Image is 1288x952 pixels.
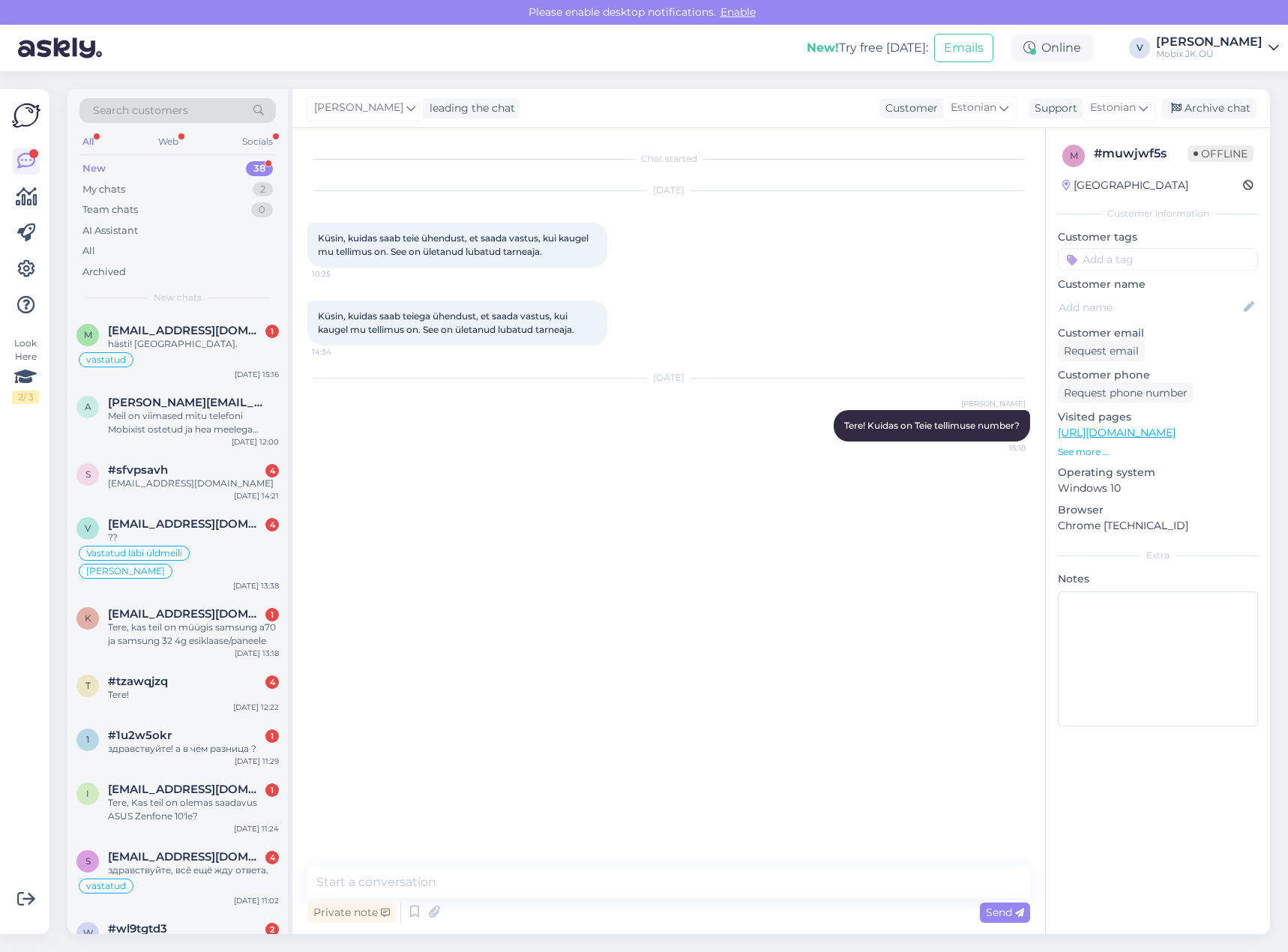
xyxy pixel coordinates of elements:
[108,607,264,621] span: kleinmerli@gmail.com
[12,391,39,404] div: 2 / 3
[1058,426,1176,439] a: [URL][DOMAIN_NAME]
[235,756,279,767] div: [DATE] 11:29
[1058,383,1194,403] div: Request phone number
[1058,502,1258,518] p: Browser
[12,101,40,130] img: Askly Logo
[84,329,92,340] span: m
[232,436,279,448] div: [DATE] 12:00
[82,265,126,280] div: Archived
[424,100,515,116] div: leading the chat
[1188,145,1254,162] span: Offline
[108,517,264,531] span: vuqarqasimov@gmail.com
[86,567,165,576] span: [PERSON_NAME]
[1058,341,1145,361] div: Request email
[1058,277,1258,292] p: Customer name
[951,100,996,116] span: Estonian
[253,182,273,197] div: 2
[239,132,276,151] div: Socials
[1156,36,1263,48] div: [PERSON_NAME]
[108,850,264,864] span: svetlana_shupenko@mail.ru
[86,549,182,558] span: Vastatud läbi üldmeili
[85,855,91,867] span: s
[155,132,181,151] div: Web
[265,464,279,477] div: 4
[265,325,279,338] div: 1
[233,580,279,591] div: [DATE] 13:38
[108,742,279,756] div: здравствуйте! а в чем разница ?
[1090,100,1136,116] span: Estonian
[1058,248,1258,271] input: Add a tag
[108,729,172,742] span: #1u2w5okr
[93,103,188,118] span: Search customers
[986,906,1024,919] span: Send
[265,783,279,797] div: 1
[318,232,591,257] span: Küsin, kuidas saab teie ühendust, et saada vastus, kui kaugel mu tellimus on. See on ületanud lub...
[1058,229,1258,245] p: Customer tags
[246,161,273,176] div: 38
[1058,518,1258,534] p: Chrome [TECHNICAL_ID]
[265,675,279,689] div: 4
[807,39,928,57] div: Try free [DATE]:
[83,927,93,939] span: w
[108,864,279,877] div: здравствуйте, всё ещё жду ответа.
[234,490,279,501] div: [DATE] 14:21
[879,100,938,116] div: Customer
[318,310,574,335] span: Küsin, kuidas saab teiega ühendust, et saada vastus, kui kaugel mu tellimus on. See on ületanud l...
[86,355,126,364] span: vastatud
[1156,36,1279,60] a: [PERSON_NAME]Mobix JK OÜ
[961,398,1026,409] span: [PERSON_NAME]
[85,612,91,624] span: k
[108,409,279,436] div: Meil on viimased mitu telefoni Mobixist ostetud ja hea meelega jätkaks seda trendi.
[85,469,91,480] span: s
[307,184,1030,197] div: [DATE]
[154,291,202,304] span: New chats
[82,244,95,259] div: All
[235,369,279,380] div: [DATE] 15:16
[108,922,167,936] span: #wl9tgtd3
[1094,145,1188,163] div: # muwjwf5s
[1058,207,1258,220] div: Customer information
[265,608,279,621] div: 1
[1156,48,1263,60] div: Mobix JK OÜ
[807,40,839,55] b: New!
[108,463,168,477] span: #sfvpsavh
[233,702,279,713] div: [DATE] 12:22
[82,182,125,197] div: My chats
[108,783,264,796] span: indrek.kiolein@gmail.com
[312,268,368,280] span: 10:25
[1162,98,1257,118] div: Archive chat
[86,882,126,891] span: vastatud
[1058,445,1258,459] p: See more ...
[85,680,91,691] span: t
[82,223,138,238] div: AI Assistant
[85,522,91,534] span: v
[265,923,279,936] div: 2
[1058,480,1258,496] p: Windows 10
[844,420,1020,431] span: Tere! Kuidas on Teie tellimuse number?
[79,132,97,151] div: All
[1070,150,1078,161] span: m
[265,518,279,531] div: 4
[108,621,279,648] div: Tere, kas teil on müügis samsung a70 ja samsung 32 4g esiklaase/paneele
[307,152,1030,166] div: Chat started
[108,337,279,351] div: hästi! [GEOGRAPHIC_DATA].
[108,531,279,544] div: ??
[265,729,279,743] div: 1
[969,442,1026,454] span: 15:18
[307,371,1030,385] div: [DATE]
[1062,178,1188,193] div: [GEOGRAPHIC_DATA]
[1058,325,1258,341] p: Customer email
[86,788,89,799] span: i
[314,100,403,116] span: [PERSON_NAME]
[12,337,39,404] div: Look Here
[82,202,138,217] div: Team chats
[307,903,396,923] div: Private note
[1029,100,1077,116] div: Support
[86,734,89,745] span: 1
[85,401,91,412] span: a
[716,5,760,19] span: Enable
[1058,409,1258,425] p: Visited pages
[1011,34,1093,61] div: Online
[1058,549,1258,562] div: Extra
[108,796,279,823] div: Tere, Kas teil on olemas saadavus ASUS Zenfone 10'le?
